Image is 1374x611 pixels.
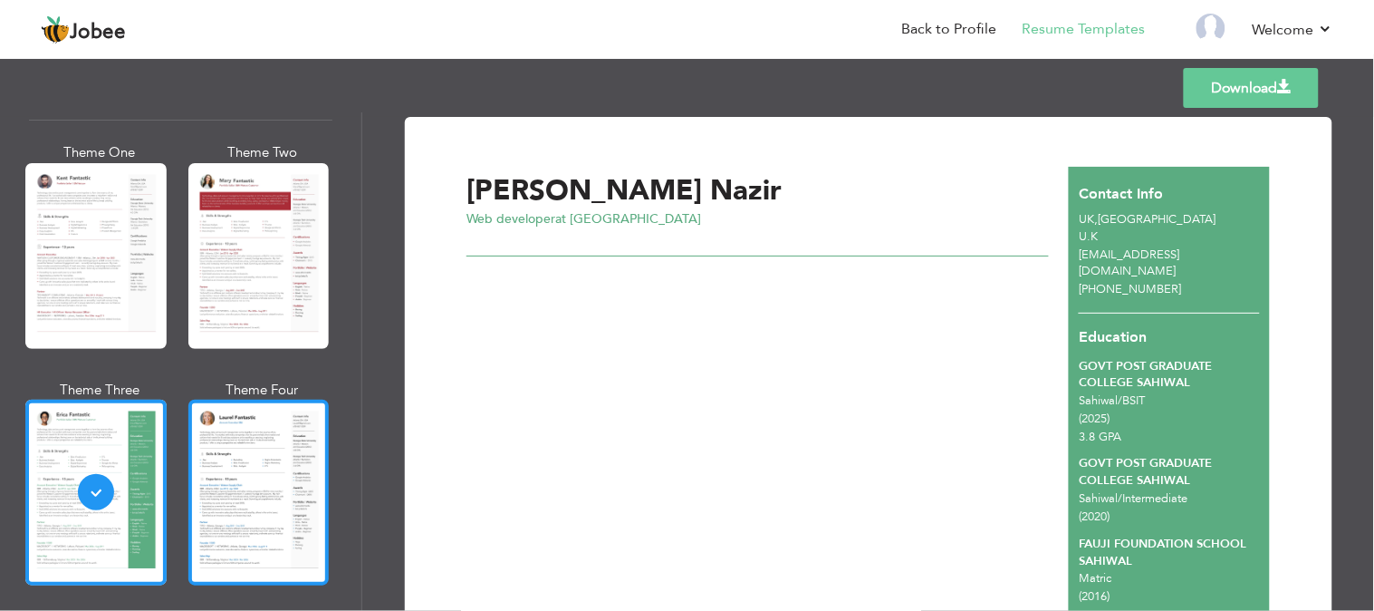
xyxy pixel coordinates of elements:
[1079,358,1259,392] div: GOVT POST GRADUATE COLLEGE SAHIWAL
[1184,68,1319,108] a: Download
[192,143,333,162] div: Theme Two
[1118,393,1122,409] span: /
[710,171,782,209] span: Nazir
[41,15,70,44] img: jobee.io
[1079,509,1110,525] span: (2020)
[1079,281,1181,297] span: [PHONE_NUMBER]
[1023,19,1146,40] a: Resume Templates
[1079,247,1179,280] span: [EMAIL_ADDRESS][DOMAIN_NAME]
[1196,14,1225,43] img: Profile Img
[1094,211,1098,228] span: ,
[1079,455,1259,489] div: GOVT POST GRADUATE COLLEGE SAHIWAL
[1079,393,1145,409] span: Sahiwal BSIT
[1079,490,1187,507] span: Sahiwal Intermediate
[29,143,170,162] div: Theme One
[1079,570,1111,587] span: Matric
[1253,19,1333,41] a: Welcome
[466,210,555,228] span: Web developer
[555,210,701,228] span: at [GEOGRAPHIC_DATA]
[1079,327,1147,347] span: Education
[466,171,702,209] span: [PERSON_NAME]
[902,19,997,40] a: Back to Profile
[1069,211,1270,245] div: [GEOGRAPHIC_DATA]
[70,23,126,43] span: Jobee
[1079,228,1098,245] span: U.K
[1079,211,1094,228] span: UK
[1118,490,1122,507] span: /
[1079,411,1110,427] span: (2025)
[1079,429,1121,445] span: 3.8 GPA
[1079,588,1110,605] span: (2016)
[1079,184,1163,204] span: Contact Info
[41,15,126,44] a: Jobee
[1079,536,1259,569] div: FAUJI FOUNDATION SCHOOL SAHIWAL
[29,381,170,400] div: Theme Three
[192,381,333,400] div: Theme Four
